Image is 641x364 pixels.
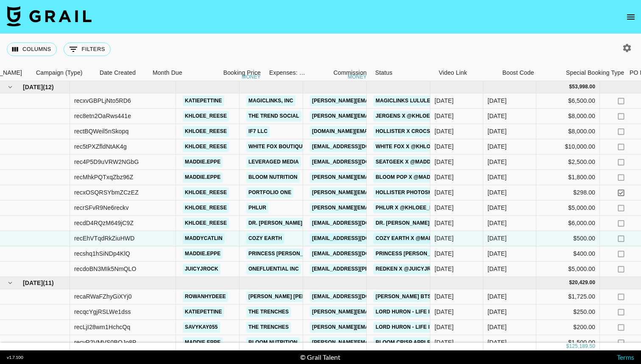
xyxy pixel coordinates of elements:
a: khloee_reese [183,203,229,213]
a: The Trend Social [246,111,301,121]
div: rec8etn2OaRws441e [74,112,131,120]
div: 9/2/2025 [435,265,454,273]
a: Jergens x @khloee_reese [373,111,456,121]
div: Sep '25 [488,265,507,273]
button: hide children [4,81,16,93]
a: [EMAIL_ADDRESS][PERSON_NAME][DOMAIN_NAME] [310,264,448,274]
div: Expenses: Remove Commission? [265,65,307,81]
a: MagicLinks, Inc [246,96,295,106]
a: [PERSON_NAME][EMAIL_ADDRESS][DOMAIN_NAME] [310,187,448,198]
button: Select columns [7,42,57,56]
div: 8/18/2025 [435,127,454,135]
div: $ [569,279,572,286]
div: recMhkPQTxqZbz96Z [74,173,133,181]
div: 8/29/2025 [435,142,454,151]
a: Cozy Earth x @maddycatlin [373,233,460,244]
div: $400.00 [536,246,600,262]
a: savykay055 [183,322,220,333]
a: [PERSON_NAME][EMAIL_ADDRESS][DOMAIN_NAME] [310,96,448,106]
button: open drawer [622,8,639,25]
div: v 1.7.100 [7,355,23,360]
a: katiepettine [183,96,224,106]
a: [EMAIL_ADDRESS][DOMAIN_NAME] [310,141,405,152]
div: $8,000.00 [536,124,600,139]
a: [PERSON_NAME][EMAIL_ADDRESS][DOMAIN_NAME] [310,203,448,213]
div: $10,000.00 [536,139,600,155]
div: money [348,74,367,79]
div: recLjI28wm1HchcQq [74,323,131,331]
div: Campaign (Type) [32,65,95,81]
a: The Trenches [246,322,291,333]
a: Hollister Photoshoot - Flight Reimbursement [373,187,516,198]
div: 9/11/2025 [435,188,454,197]
div: recaRWaFZhyGiXYj0 [74,292,132,301]
div: $5,000.00 [536,200,600,216]
a: Leveraged Media [246,157,301,167]
div: 9/9/2025 [435,249,454,258]
div: Sep '25 [488,234,507,243]
a: khloee_reese [183,187,229,198]
a: maddie.eppe [183,337,223,348]
div: Sep '25 [488,96,507,105]
div: 9/17/2025 [435,173,454,181]
div: Campaign (Type) [36,65,83,81]
a: [EMAIL_ADDRESS][DOMAIN_NAME] [310,157,405,167]
div: $500.00 [536,231,600,246]
div: rec4P5D9uVRW2NGbG [74,158,139,166]
div: recEhVTqdRkZiuHWD [74,234,135,243]
div: recxOSQRSYbmZCzEZ [74,188,139,197]
a: The Trenches [246,307,291,317]
a: Princess [PERSON_NAME] x @maddie.eppe [373,248,496,259]
div: money [242,74,261,79]
div: $6,000.00 [536,216,600,231]
a: Hollister x Crocs [373,126,432,137]
a: [EMAIL_ADDRESS][DOMAIN_NAME] [310,218,405,229]
a: [PERSON_NAME][EMAIL_ADDRESS][DOMAIN_NAME] [310,172,448,183]
div: 8/29/2025 [435,308,454,316]
div: rec5tPXZfldNtAK4g [74,142,127,151]
div: $250.00 [536,305,600,320]
div: Month Due [148,65,201,81]
span: [DATE] [23,279,43,287]
div: 125,189.50 [569,343,595,350]
div: Date Created [100,65,136,81]
a: maddie.eppe [183,172,223,183]
div: Sep '25 [488,142,507,151]
div: recdoBN3MIk5NmQLO [74,265,136,273]
a: maddycatlin [183,233,225,244]
div: 9/17/2025 [435,219,454,227]
div: Sep '25 [488,127,507,135]
div: Sep '25 [488,173,507,181]
div: 8/26/2025 [435,112,454,120]
a: OneFluential Inc [246,264,301,274]
div: Boost Code [498,65,562,81]
div: Video Link [435,65,498,81]
div: Sep '25 [488,188,507,197]
a: juicyjrock [183,264,220,274]
div: recxvGBPLjNto5RD6 [74,96,131,105]
button: hide children [4,277,16,289]
a: maddie.eppe [183,157,223,167]
div: Commission [333,65,367,81]
a: [EMAIL_ADDRESS][DOMAIN_NAME] [310,291,405,302]
button: Show filters [64,42,111,56]
div: recvR2VMVS0BOJo8P [74,338,137,347]
span: ( 11 ) [43,279,54,287]
a: Phlur x @khloee_reese [373,203,449,213]
div: Sep '25 [488,249,507,258]
a: Princess [PERSON_NAME] USA [246,248,334,259]
div: Boost Code [502,65,534,81]
div: Sep '25 [488,219,507,227]
div: 20,429.00 [572,279,595,286]
div: $1,725.00 [536,289,600,305]
div: 8/18/2025 [435,96,454,105]
a: khloee_reese [183,218,229,229]
a: MagicLinks Lululemon x @katiepettine [373,96,493,106]
div: $298.00 [536,185,600,200]
a: Bloom Pop x @maddie.eppe [DATE] [373,172,475,183]
div: 9/17/2025 [435,203,454,212]
div: $ [569,83,572,90]
div: $6,500.00 [536,93,600,109]
a: [PERSON_NAME][EMAIL_ADDRESS][DOMAIN_NAME] [310,307,448,317]
div: Date Created [95,65,148,81]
